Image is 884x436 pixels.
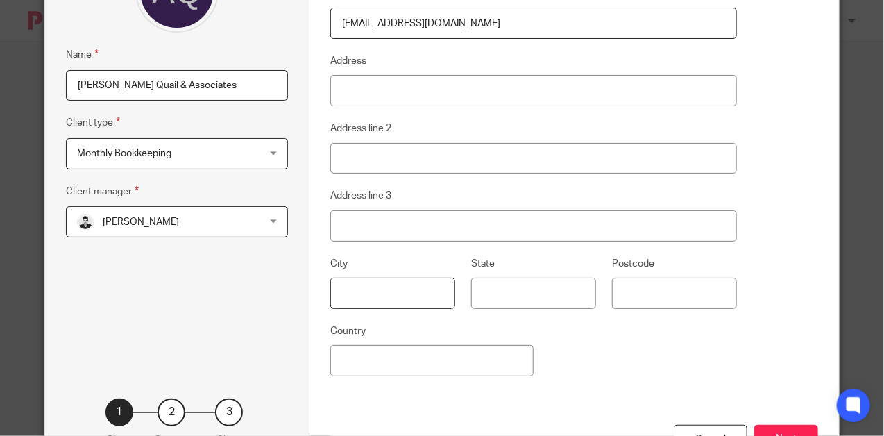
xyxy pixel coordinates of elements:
label: State [471,257,495,271]
img: squarehead.jpg [77,214,94,230]
div: 1 [105,399,133,426]
label: Name [66,47,99,62]
label: Address line 2 [330,121,391,135]
span: Monthly Bookkeeping [77,149,171,158]
label: City [330,257,348,271]
div: 2 [158,399,185,426]
div: 3 [215,399,243,426]
span: [PERSON_NAME] [103,217,179,227]
label: Country [330,324,366,338]
label: Postcode [612,257,654,271]
label: Client type [66,115,120,131]
label: Client manager [66,183,139,199]
label: Address line 3 [330,189,391,203]
label: Address [330,54,366,68]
